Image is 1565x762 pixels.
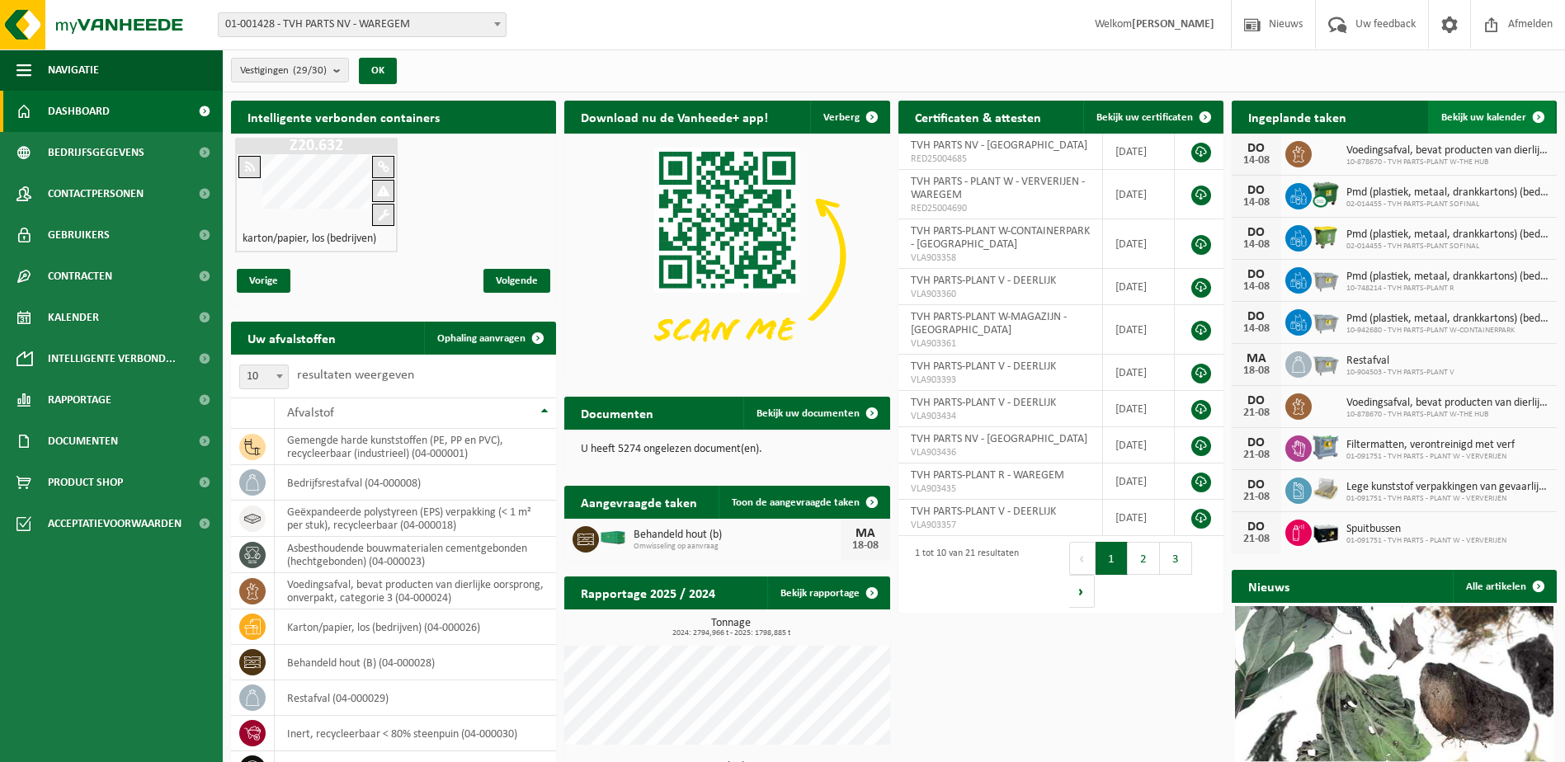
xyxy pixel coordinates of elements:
span: 10 [239,365,289,389]
span: VLA903357 [911,519,1090,532]
span: VLA903358 [911,252,1090,265]
span: TVH PARTS NV - [GEOGRAPHIC_DATA] [911,139,1087,152]
span: Volgende [483,269,550,293]
h3: Tonnage [573,618,889,637]
span: 10-878670 - TVH PARTS-PLANT W-THE HUB [1346,158,1549,167]
div: DO [1240,268,1273,281]
img: WB-1100-HPE-GN-50 [1312,223,1340,251]
span: Filtermatten, verontreinigd met verf [1346,439,1515,452]
span: Bekijk uw documenten [757,408,860,419]
td: [DATE] [1103,134,1175,170]
img: WB-2500-GAL-GY-01 [1312,349,1340,377]
img: WB-2500-GAL-GY-01 [1312,307,1340,335]
span: TVH PARTS NV - [GEOGRAPHIC_DATA] [911,433,1087,445]
div: DO [1240,310,1273,323]
span: 2024: 2794,966 t - 2025: 1798,885 t [573,629,889,637]
h2: Uw afvalstoffen [231,322,352,354]
div: DO [1240,436,1273,449]
a: Bekijk uw documenten [743,397,889,430]
img: Download de VHEPlus App [564,134,889,378]
span: Voedingsafval, bevat producten van dierlijke oorsprong, onverpakt, categorie 3 [1346,397,1549,410]
span: Vorige [237,269,290,293]
button: Next [1069,575,1095,608]
img: PB-AP-0800-MET-02-01 [1312,433,1340,461]
a: Ophaling aanvragen [424,322,554,355]
div: 14-08 [1240,323,1273,335]
span: 02-014455 - TVH PARTS-PLANT SOFINAL [1346,242,1549,252]
td: voedingsafval, bevat producten van dierlijke oorsprong, onverpakt, categorie 3 (04-000024) [275,573,556,609]
a: Bekijk rapportage [767,576,889,609]
span: TVH PARTS-PLANT V - DEERLIJK [911,360,1056,373]
td: karton/papier, los (bedrijven) (04-000026) [275,609,556,645]
button: OK [359,58,397,84]
button: Previous [1069,542,1096,575]
button: 3 [1160,542,1192,575]
h2: Rapportage 2025 / 2024 [564,576,732,609]
div: DO [1240,478,1273,492]
h2: Aangevraagde taken [564,486,714,518]
div: 14-08 [1240,155,1273,167]
span: Afvalstof [287,407,334,420]
span: Documenten [48,421,118,462]
span: Restafval [1346,355,1454,368]
span: Bekijk uw certificaten [1096,112,1193,123]
span: VLA903360 [911,288,1090,301]
span: Contactpersonen [48,173,144,214]
div: MA [849,527,882,540]
span: TVH PARTS-PLANT V - DEERLIJK [911,397,1056,409]
td: [DATE] [1103,269,1175,305]
div: 21-08 [1240,449,1273,461]
h2: Certificaten & attesten [898,101,1058,133]
span: Rapportage [48,379,111,421]
button: Vestigingen(29/30) [231,58,349,82]
span: VLA903434 [911,410,1090,423]
span: VLA903435 [911,482,1090,496]
span: RED25004685 [911,153,1090,166]
span: RED25004690 [911,202,1090,215]
span: 01-001428 - TVH PARTS NV - WAREGEM [219,13,506,36]
span: TVH PARTS-PLANT R - WAREGEM [911,469,1064,482]
span: Contracten [48,256,112,297]
label: resultaten weergeven [297,369,414,382]
span: Gebruikers [48,214,110,256]
strong: [PERSON_NAME] [1132,18,1214,31]
span: VLA903393 [911,374,1090,387]
img: LP-PA-00000-WDN-11 [1312,475,1340,503]
span: Pmd (plastiek, metaal, drankkartons) (bedrijven) [1346,228,1549,242]
div: 21-08 [1240,492,1273,503]
a: Toon de aangevraagde taken [719,486,889,519]
span: Pmd (plastiek, metaal, drankkartons) (bedrijven) [1346,313,1549,326]
div: DO [1240,142,1273,155]
td: [DATE] [1103,391,1175,427]
span: TVH PARTS-PLANT V - DEERLIJK [911,275,1056,287]
a: Bekijk uw kalender [1428,101,1555,134]
button: Verberg [810,101,889,134]
count: (29/30) [293,65,327,76]
span: TVH PARTS-PLANT W-CONTAINERPARK - [GEOGRAPHIC_DATA] [911,225,1090,251]
div: 14-08 [1240,197,1273,209]
div: 21-08 [1240,407,1273,419]
td: [DATE] [1103,305,1175,355]
td: asbesthoudende bouwmaterialen cementgebonden (hechtgebonden) (04-000023) [275,537,556,573]
span: Voedingsafval, bevat producten van dierlijke oorsprong, onverpakt, categorie 3 [1346,144,1549,158]
div: 1 tot 10 van 21 resultaten [907,540,1019,609]
td: [DATE] [1103,463,1175,500]
span: Intelligente verbond... [48,338,176,379]
span: TVH PARTS-PLANT V - DEERLIJK [911,506,1056,518]
span: TVH PARTS - PLANT W - VERVERIJEN - WAREGEM [911,176,1085,201]
span: Vestigingen [240,59,327,83]
span: Pmd (plastiek, metaal, drankkartons) (bedrijven) [1346,186,1549,200]
span: Pmd (plastiek, metaal, drankkartons) (bedrijven) [1346,270,1549,284]
div: DO [1240,226,1273,239]
span: 10-748214 - TVH PARTS-PLANT R [1346,284,1549,294]
span: Ophaling aanvragen [437,333,526,344]
span: Product Shop [48,462,123,503]
a: Bekijk uw certificaten [1083,101,1222,134]
td: geëxpandeerde polystyreen (EPS) verpakking (< 1 m² per stuk), recycleerbaar (04-000018) [275,501,556,537]
span: 02-014455 - TVH PARTS-PLANT SOFINAL [1346,200,1549,209]
div: 14-08 [1240,281,1273,293]
button: 2 [1128,542,1160,575]
img: WB-1100-CU [1312,181,1340,209]
span: Acceptatievoorwaarden [48,503,181,544]
td: [DATE] [1103,355,1175,391]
